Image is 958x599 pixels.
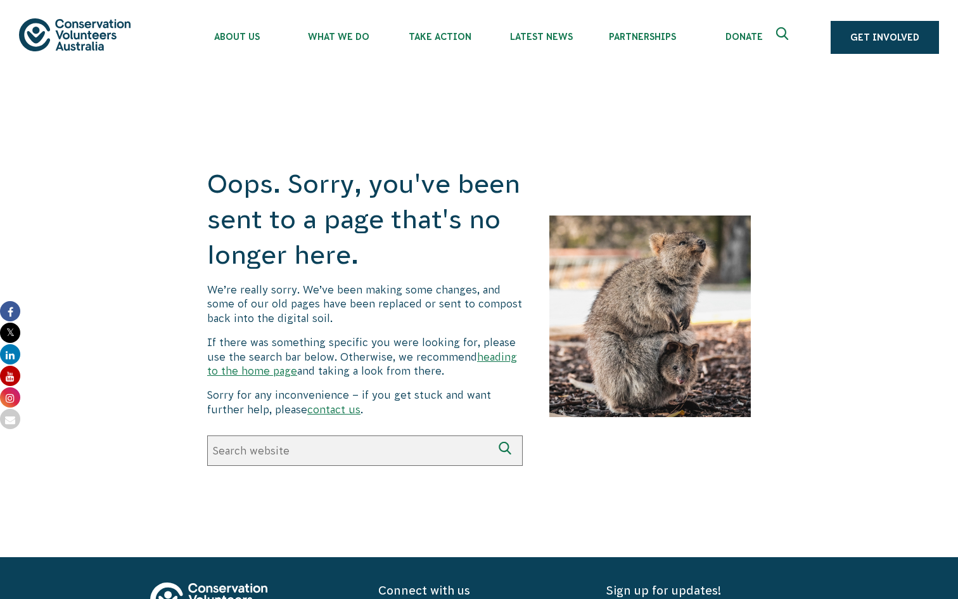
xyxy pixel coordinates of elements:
[186,32,288,42] span: About Us
[207,435,492,466] input: Search website
[207,351,517,377] a: heading to the home page
[769,22,799,53] button: Expand search box Close search box
[207,283,523,325] p: We’re really sorry. We’ve been making some changes, and some of our old pages have been replaced ...
[490,32,592,42] span: Latest News
[389,32,490,42] span: Take Action
[19,18,131,51] img: logo.svg
[207,335,523,378] p: If there was something specific you were looking for, please use the search bar below. Otherwise,...
[831,21,939,54] a: Get Involved
[207,388,523,416] p: Sorry for any inconvenience – if you get stuck and want further help, please .
[592,32,693,42] span: Partnerships
[776,27,792,48] span: Expand search box
[606,583,808,598] h5: Sign up for updates!
[378,583,580,598] h5: Connect with us
[307,404,361,415] a: contact us
[693,32,795,42] span: Donate
[207,166,523,273] h1: Oops. Sorry, you've been sent to a page that's no longer here.
[288,32,389,42] span: What We Do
